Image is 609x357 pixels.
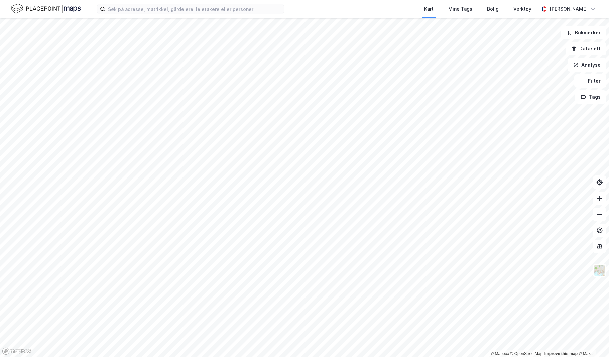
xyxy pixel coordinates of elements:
a: OpenStreetMap [510,351,543,356]
a: Improve this map [544,351,578,356]
img: logo.f888ab2527a4732fd821a326f86c7f29.svg [11,3,81,15]
div: Verktøy [513,5,531,13]
button: Bokmerker [561,26,606,39]
img: Z [593,264,606,277]
a: Mapbox [491,351,509,356]
div: [PERSON_NAME] [550,5,588,13]
input: Søk på adresse, matrikkel, gårdeiere, leietakere eller personer [105,4,284,14]
button: Datasett [566,42,606,55]
a: Mapbox homepage [2,347,31,355]
iframe: Chat Widget [576,325,609,357]
button: Filter [574,74,606,88]
button: Analyse [568,58,606,72]
div: Kart [424,5,434,13]
div: Mine Tags [448,5,472,13]
button: Tags [575,90,606,104]
div: Bolig [487,5,499,13]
